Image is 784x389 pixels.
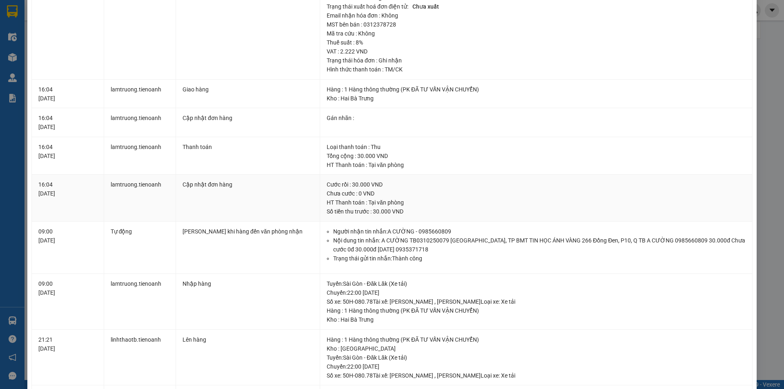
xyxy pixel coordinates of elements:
[38,180,97,198] div: 16:04 [DATE]
[327,11,746,20] div: Email nhận hóa đơn : Không
[327,29,746,38] div: Mã tra cứu : Không
[327,151,746,160] div: Tổng cộng : 30.000 VND
[327,56,746,65] div: Trạng thái hóa đơn : Ghi nhận
[104,274,176,330] td: lamtruong.tienoanh
[38,335,97,353] div: 21:21 [DATE]
[327,113,746,122] div: Gán nhãn :
[327,180,746,189] div: Cước rồi : 30.000 VND
[183,85,313,94] div: Giao hàng
[327,344,746,353] div: Kho : [GEOGRAPHIC_DATA]
[327,279,746,306] div: Tuyến : Sài Gòn - Đăk Lăk (Xe tải) Chuyến: 22:00 [DATE] Số xe: 50H-080.78 Tài xế: [PERSON_NAME] ,...
[38,279,97,297] div: 09:00 [DATE]
[327,315,746,324] div: Kho : Hai Bà Trưng
[410,2,442,11] span: Chưa xuất
[327,38,746,47] div: Thuế suất : 8%
[183,142,313,151] div: Thanh toán
[183,227,313,236] div: [PERSON_NAME] khi hàng đến văn phòng nhận
[333,227,746,236] li: Người nhận tin nhắn: A CƯỜNG - 0985660809
[104,222,176,274] td: Tự động
[327,189,746,198] div: Chưa cước : 0 VND
[38,85,97,103] div: 16:04 [DATE]
[183,279,313,288] div: Nhập hàng
[333,254,746,263] li: Trạng thái gửi tin nhắn: Thành công
[183,335,313,344] div: Lên hàng
[327,207,746,216] div: Số tiền thu trước : 30.000 VND
[327,94,746,103] div: Kho : Hai Bà Trưng
[327,353,746,380] div: Tuyến : Sài Gòn - Đăk Lăk (Xe tải) Chuyến: 22:00 [DATE] Số xe: 50H-080.78 Tài xế: [PERSON_NAME] ,...
[327,47,746,56] div: VAT : 2.222 VND
[104,137,176,175] td: lamtruong.tienoanh
[183,180,313,189] div: Cập nhật đơn hàng
[104,330,176,386] td: linhthaotb.tienoanh
[327,142,746,151] div: Loại thanh toán : Thu
[327,85,746,94] div: Hàng : 1 Hàng thông thường (PK ĐÃ TƯ VẤN VẬN CHUYỂN)
[327,20,746,29] div: MST bên bán : 0312378728
[327,306,746,315] div: Hàng : 1 Hàng thông thường (PK ĐÃ TƯ VẤN VẬN CHUYỂN)
[327,160,746,169] div: HT Thanh toán : Tại văn phòng
[327,2,746,11] div: Trạng thái xuất hoá đơn điện tử :
[183,113,313,122] div: Cập nhật đơn hàng
[327,335,746,344] div: Hàng : 1 Hàng thông thường (PK ĐÃ TƯ VẤN VẬN CHUYỂN)
[38,113,97,131] div: 16:04 [DATE]
[327,65,746,74] div: Hình thức thanh toán : TM/CK
[38,227,97,245] div: 09:00 [DATE]
[104,175,176,222] td: lamtruong.tienoanh
[104,80,176,109] td: lamtruong.tienoanh
[333,236,746,254] li: Nội dung tin nhắn: A CƯỜNG TB0310250079 [GEOGRAPHIC_DATA], TP BMT TIN HỌC ÁNH VÀNG 266 Đồng Đen, ...
[38,142,97,160] div: 16:04 [DATE]
[327,198,746,207] div: HT Thanh toán : Tại văn phòng
[104,108,176,137] td: lamtruong.tienoanh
